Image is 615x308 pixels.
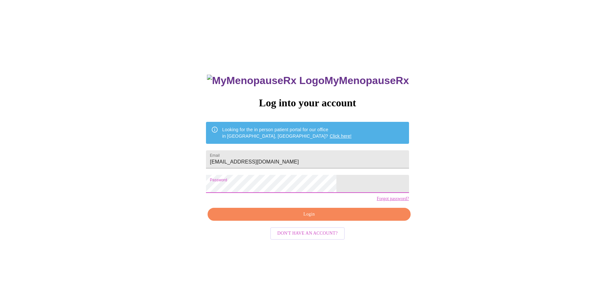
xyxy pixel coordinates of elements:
[270,227,345,240] button: Don't have an account?
[222,124,352,142] div: Looking for the in person patient portal for our office in [GEOGRAPHIC_DATA], [GEOGRAPHIC_DATA]?
[277,229,338,238] span: Don't have an account?
[207,75,409,87] h3: MyMenopauseRx
[208,208,410,221] button: Login
[207,75,324,87] img: MyMenopauseRx Logo
[330,133,352,139] a: Click here!
[269,230,346,236] a: Don't have an account?
[377,196,409,201] a: Forgot password?
[206,97,409,109] h3: Log into your account
[215,210,403,218] span: Login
